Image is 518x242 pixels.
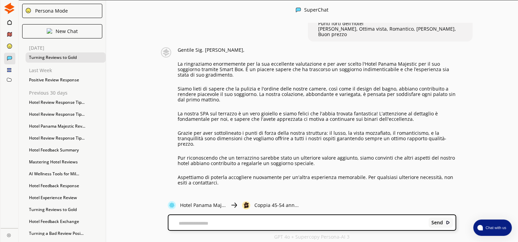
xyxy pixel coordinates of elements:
div: Turning Reviews to Gold [26,52,106,63]
img: Close [158,47,174,58]
div: Hotel Feedback Exchange [26,216,106,227]
div: Hotel Review Response Tip... [26,97,106,108]
b: Send [432,220,443,225]
p: Aspettiamo di poterla accogliere nuovamente per un'altra esperienza memorabile. Per qualsiasi ult... [178,175,456,185]
div: Persona Mode [33,8,68,14]
div: AI Wellness Tools for Mil... [26,169,106,179]
p: La nostra SPA sul terrazzo è un vero gioiello e siamo felici che l'abbia trovata fantastica! L'at... [178,111,456,122]
img: Close [242,201,250,209]
p: Hotel Panama Maj... [180,203,226,208]
p: Pur riconoscendo che un terrazzino sarebbe stato un ulteriore valore aggiunto, siamo convinti che... [178,155,456,166]
p: La ringraziamo enormemente per la sua eccellente valutazione e per aver scelto l'Hotel Panama Maj... [178,61,456,78]
p: Siamo lieti di sapere che la pulizia e l'ordine delle nostre camere, così come il design del bagn... [178,86,456,102]
img: Close [168,201,176,209]
div: Hotel Panama Majestic Rev... [26,121,106,131]
p: Punti forti dell'hotel [318,21,462,26]
img: Close [446,220,450,225]
p: Last Week [29,68,106,73]
div: Hotel Experience Review [26,193,106,203]
button: atlas-launcher [473,220,512,236]
img: Close [230,201,238,209]
img: Close [47,28,52,34]
p: [DATE] [29,45,106,51]
p: New Chat [56,29,78,34]
p: Grazie per aver sottolineato i punti di forza della nostra struttura: il lusso, la vista mozzafia... [178,130,456,147]
div: Turning a Bad Review Posi... [26,228,106,239]
img: Close [296,7,301,13]
span: Chat with us [483,225,508,230]
div: Hotel Feedback Summary [26,145,106,155]
img: Close [25,7,31,14]
div: SuperChat [305,7,329,14]
div: Hotel Review Response Tip... [26,133,106,143]
p: GPT 4o + Supercopy Persona-AI 3 [274,234,350,240]
p: Gentile Sig. [PERSON_NAME], [178,47,456,53]
div: Mastering Hotel Reviews [26,157,106,167]
p: Coppia 45-54 ann... [254,203,299,208]
img: Close [4,3,15,14]
div: Turning Reviews to Gold [26,205,106,215]
img: Close [7,233,11,237]
div: Hotel Review Response Tip... [26,109,106,119]
p: Previous 30 days [29,90,106,96]
div: Hotel Feedback Response [26,181,106,191]
div: Positive Review Response [26,75,106,85]
a: Close [1,228,18,240]
p: [PERSON_NAME], Ottima vista, Romantico, [PERSON_NAME], Buon prezzo [318,26,462,37]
